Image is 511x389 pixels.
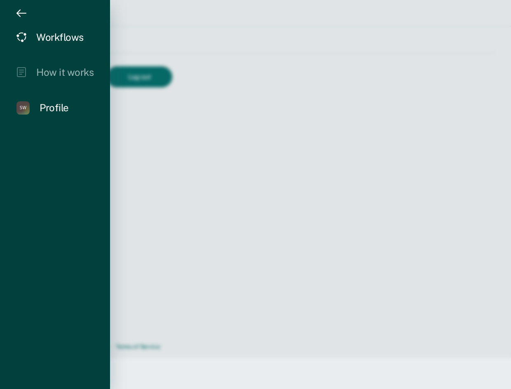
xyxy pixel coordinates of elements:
div: Workflows [36,31,84,43]
a: Workflows [16,31,94,43]
a: How it works [16,66,94,78]
a: SWProfile [16,101,94,115]
div: How it works [36,66,94,78]
div: Profile [40,102,69,114]
div: S W [16,101,30,115]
